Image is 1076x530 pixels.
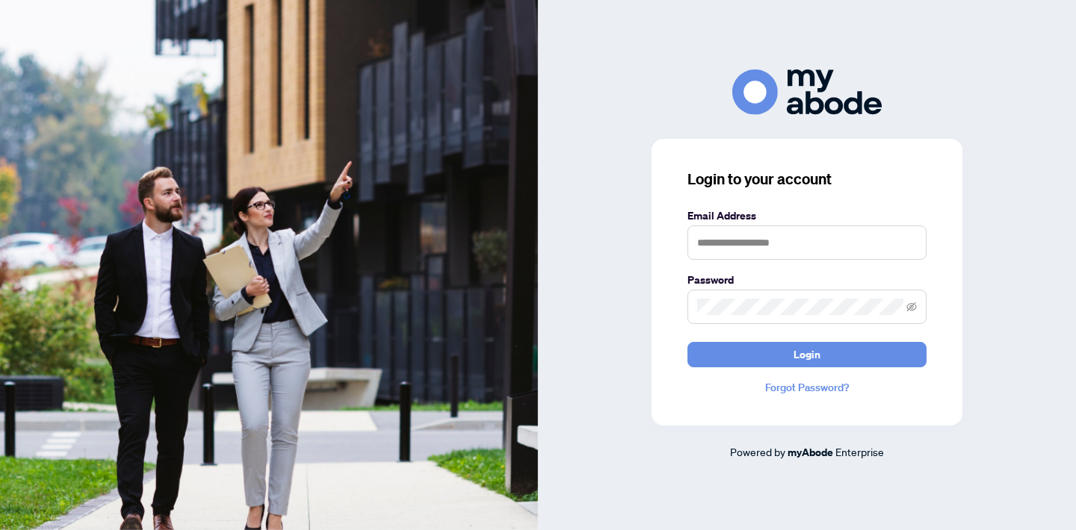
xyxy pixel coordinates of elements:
img: ma-logo [732,69,882,115]
span: Login [794,343,820,367]
span: Enterprise [835,445,884,458]
label: Email Address [687,208,927,224]
h3: Login to your account [687,169,927,190]
button: Login [687,342,927,367]
span: Powered by [730,445,785,458]
span: eye-invisible [906,302,917,312]
a: Forgot Password? [687,379,927,396]
a: myAbode [788,444,833,461]
label: Password [687,272,927,288]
